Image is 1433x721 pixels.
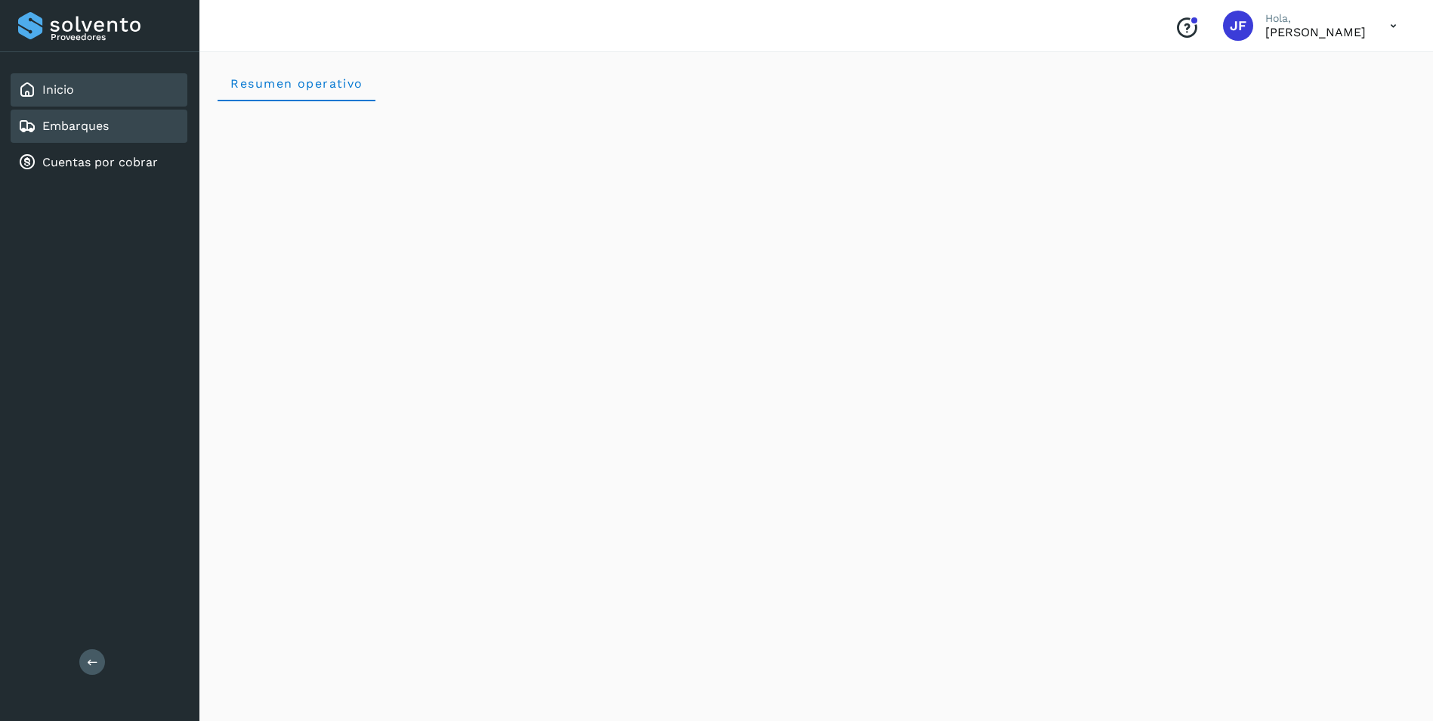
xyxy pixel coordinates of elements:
[11,110,187,143] div: Embarques
[42,119,109,133] a: Embarques
[11,73,187,107] div: Inicio
[11,146,187,179] div: Cuentas por cobrar
[42,82,74,97] a: Inicio
[51,32,181,42] p: Proveedores
[1265,25,1366,39] p: JOSE FUENTES HERNANDEZ
[42,155,158,169] a: Cuentas por cobrar
[230,76,363,91] span: Resumen operativo
[1265,12,1366,25] p: Hola,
